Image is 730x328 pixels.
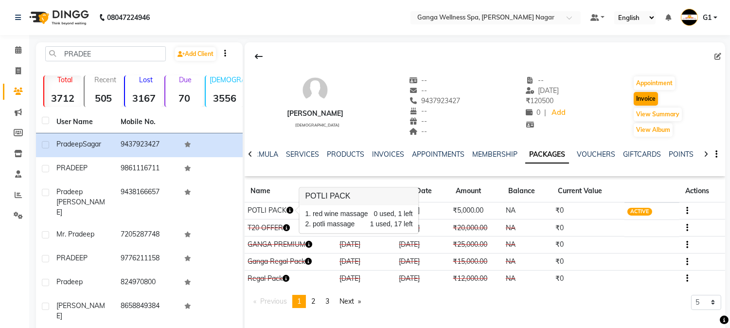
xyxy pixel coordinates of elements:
[56,164,88,172] span: PRADEEP
[552,237,624,254] td: ₹0
[669,150,694,159] a: POINTS
[25,4,91,31] img: logo
[634,123,673,137] button: View Album
[450,180,502,202] th: Amount
[45,46,166,61] input: Search by Name/Mobile/Email/Code
[175,47,216,61] a: Add Client
[627,275,664,283] span: CANCELLED
[552,253,624,270] td: ₹0
[245,237,336,254] td: GANGA PREMIUM
[502,202,552,219] td: NA
[115,133,179,157] td: 9437923427
[396,180,450,202] th: End Date
[327,150,364,159] a: PRODUCTS
[89,75,122,84] p: Recent
[44,92,82,104] strong: 3712
[526,108,540,117] span: 0
[287,109,343,119] div: [PERSON_NAME]
[167,75,203,84] p: Due
[502,237,552,254] td: NA
[472,150,517,159] a: MEMBERSHIP
[396,202,450,219] td: [DATE]
[634,76,675,90] button: Appointment
[245,219,336,237] td: T20 OFFER
[627,225,663,233] span: CONSUMED
[249,47,269,66] div: Back to Client
[550,106,567,120] a: Add
[502,180,552,202] th: Balance
[125,92,162,104] strong: 3167
[115,181,179,223] td: 9438166657
[305,209,368,219] span: 1. red wine massage
[286,150,319,159] a: SERVICES
[115,271,179,295] td: 824970800
[245,253,336,270] td: Ganga Regal Pack
[85,92,122,104] strong: 505
[370,219,413,230] span: 1 used, 17 left
[450,202,502,219] td: ₹5,000.00
[525,146,569,164] a: PACKAGES
[450,237,502,254] td: ₹25,000.00
[115,223,179,247] td: 7205287748
[396,270,450,287] td: [DATE]
[552,270,624,287] td: ₹0
[412,150,464,159] a: APPOINTMENTS
[56,254,88,262] span: PRADEEP
[703,13,712,23] span: G1
[165,92,203,104] strong: 70
[260,297,287,306] span: Previous
[450,219,502,237] td: ₹20,000.00
[51,111,115,133] th: User Name
[107,4,150,31] b: 08047224946
[679,180,725,202] th: Actions
[526,76,544,85] span: --
[552,202,624,219] td: ₹0
[409,107,427,115] span: --
[372,150,404,159] a: INVOICES
[544,108,546,118] span: |
[634,108,682,121] button: View Summary
[336,270,396,287] td: [DATE]
[115,247,179,271] td: 9776211158
[83,140,101,148] span: Sagar
[396,219,450,237] td: [DATE]
[526,96,530,105] span: ₹
[210,75,243,84] p: [DEMOGRAPHIC_DATA]
[526,96,553,105] span: 120500
[396,253,450,270] td: [DATE]
[627,208,652,216] span: ACTIVE
[409,96,461,105] span: 9437923427
[627,241,663,249] span: CONSUMED
[301,75,330,105] img: avatar
[681,9,698,26] img: G1
[409,117,427,126] span: --
[245,270,336,287] td: Regal Pack
[552,219,624,237] td: ₹0
[336,237,396,254] td: [DATE]
[249,295,366,308] nav: Pagination
[409,86,427,95] span: --
[450,270,502,287] td: ₹12,000.00
[56,230,94,238] span: Mr. pradeep
[325,297,329,306] span: 3
[129,75,162,84] p: Lost
[305,219,355,230] span: 2. potli massage
[56,277,83,286] span: pradeep
[56,140,83,148] span: Pradeep
[245,150,278,159] a: FORMULA
[48,75,82,84] p: Total
[336,180,396,202] th: Start Date
[56,301,105,320] span: [PERSON_NAME]
[245,180,336,202] th: Name
[502,253,552,270] td: NA
[206,92,243,104] strong: 3556
[634,92,658,106] button: Invoice
[115,295,179,327] td: 8658849384
[409,127,427,136] span: --
[526,86,559,95] span: [DATE]
[409,76,427,85] span: --
[336,253,396,270] td: [DATE]
[374,209,413,219] span: 0 used, 1 left
[115,111,179,133] th: Mobile No.
[552,180,624,202] th: Current Value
